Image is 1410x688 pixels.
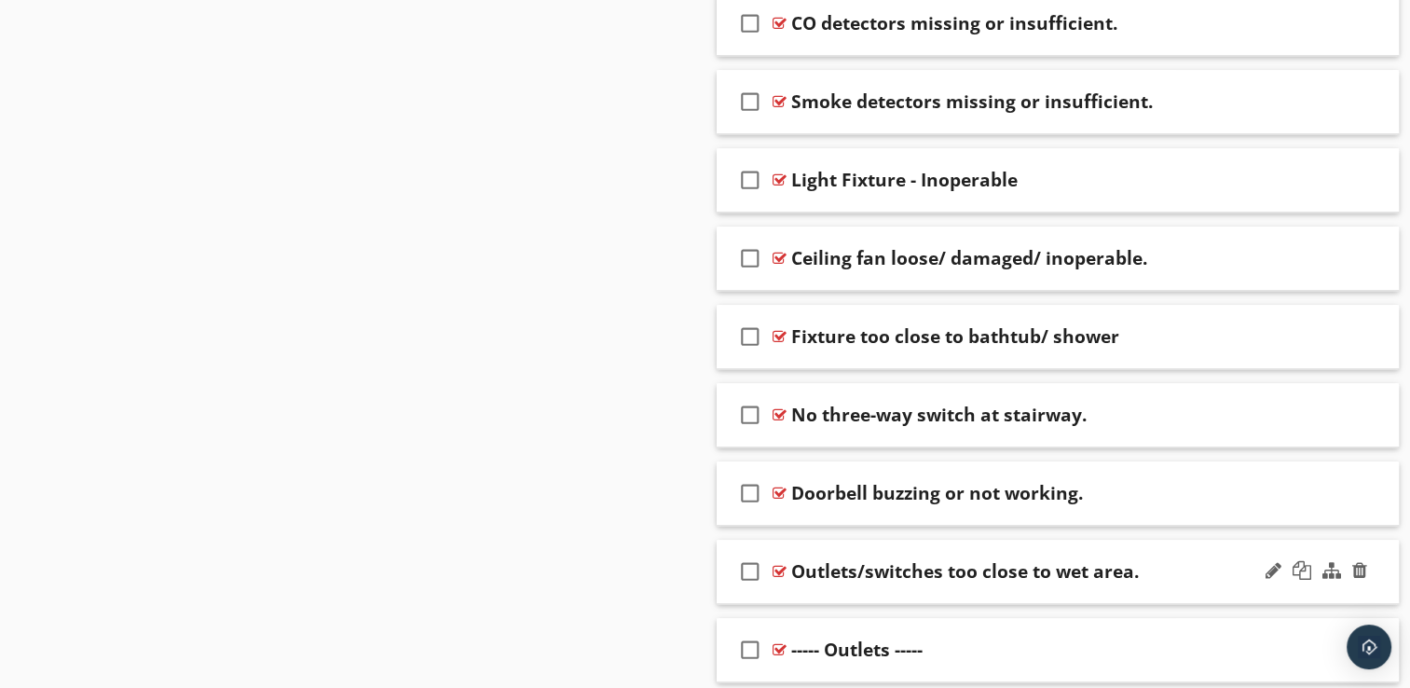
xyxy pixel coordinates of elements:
[735,1,765,46] i: check_box_outline_blank
[791,482,1083,504] div: Doorbell buzzing or not working.
[791,325,1119,348] div: Fixture too close to bathtub/ shower
[791,639,923,661] div: ----- Outlets -----
[735,627,765,672] i: check_box_outline_blank
[735,471,765,516] i: check_box_outline_blank
[735,549,765,594] i: check_box_outline_blank
[735,158,765,202] i: check_box_outline_blank
[735,236,765,281] i: check_box_outline_blank
[1347,625,1391,669] div: Open Intercom Messenger
[791,560,1139,583] div: Outlets/switches too close to wet area.
[735,79,765,124] i: check_box_outline_blank
[791,90,1153,113] div: Smoke detectors missing or insufficient.
[791,169,1018,191] div: Light Fixture - Inoperable
[735,392,765,437] i: check_box_outline_blank
[791,12,1117,34] div: CO detectors missing or insufficient.
[791,404,1087,426] div: No three-way switch at stairway.
[791,247,1147,269] div: Ceiling fan loose/ damaged/ inoperable.
[735,314,765,359] i: check_box_outline_blank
